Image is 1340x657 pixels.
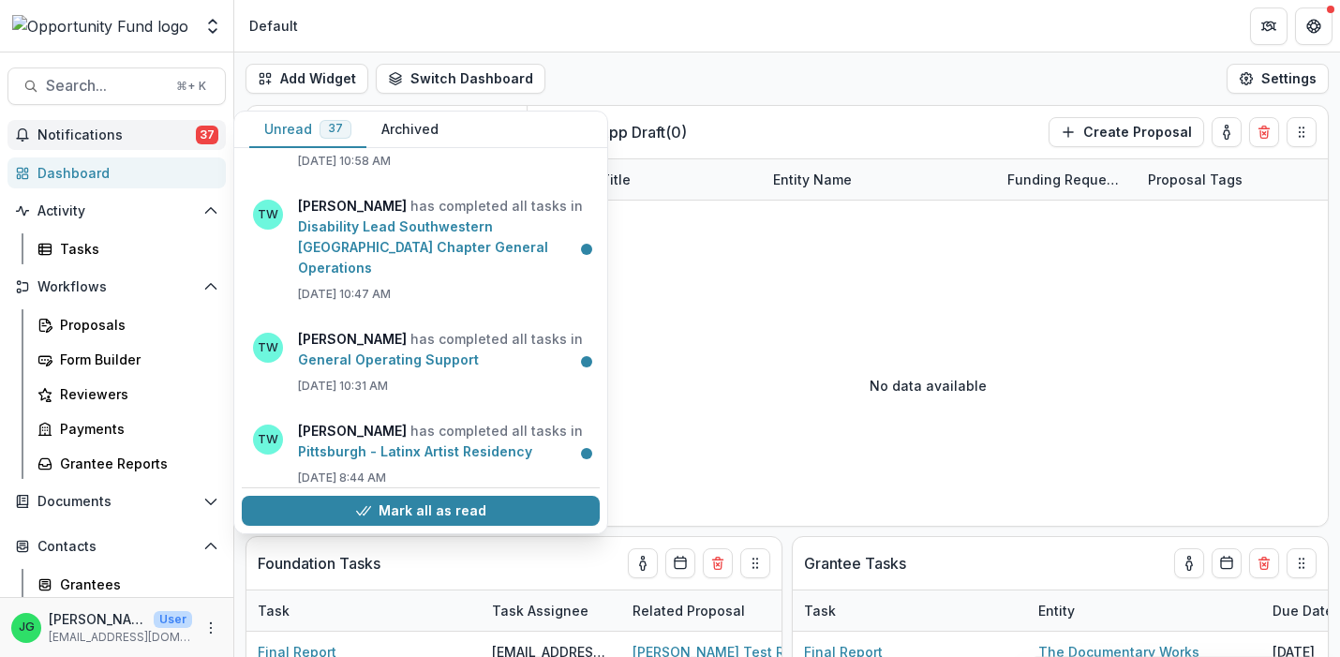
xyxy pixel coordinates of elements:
[7,196,226,226] button: Open Activity
[30,309,226,340] a: Proposals
[200,7,226,45] button: Open entity switcher
[376,64,545,94] button: Switch Dashboard
[528,159,762,200] div: Proposal Title
[7,67,226,105] button: Search...
[30,379,226,410] a: Reviewers
[60,575,211,594] div: Grantees
[996,159,1137,200] div: Funding Requested
[1027,590,1261,631] div: Entity
[996,170,1137,189] div: Funding Requested
[621,590,856,631] div: Related Proposal
[30,448,226,479] a: Grantee Reports
[7,120,226,150] button: Notifications37
[703,548,733,578] button: Delete card
[793,590,1027,631] div: Task
[328,122,343,135] span: 37
[7,486,226,516] button: Open Documents
[19,621,35,634] div: Jake Goodman
[30,569,226,600] a: Grantees
[7,272,226,302] button: Open Workflows
[49,609,146,629] p: [PERSON_NAME]
[298,329,588,370] p: has completed all tasks in
[1174,548,1204,578] button: toggle-assigned-to-me
[60,454,211,473] div: Grantee Reports
[37,127,196,143] span: Notifications
[1250,7,1288,45] button: Partners
[298,218,548,276] a: Disability Lead Southwestern [GEOGRAPHIC_DATA] Chapter General Operations
[762,159,996,200] div: Entity Name
[37,163,211,183] div: Dashboard
[60,239,211,259] div: Tasks
[1049,117,1204,147] button: Create Proposal
[1287,548,1317,578] button: Drag
[242,12,305,39] nav: breadcrumb
[1212,117,1242,147] button: toggle-assigned-to-me
[1295,7,1333,45] button: Get Help
[242,496,600,526] button: Mark all as read
[1212,548,1242,578] button: Calendar
[37,539,196,555] span: Contacts
[298,196,588,278] p: has completed all tasks in
[200,617,222,639] button: More
[37,494,196,510] span: Documents
[628,548,658,578] button: toggle-assigned-to-me
[7,531,226,561] button: Open Contacts
[1027,601,1086,620] div: Entity
[49,629,192,646] p: [EMAIL_ADDRESS][DOMAIN_NAME]
[740,548,770,578] button: Drag
[60,315,211,335] div: Proposals
[246,601,301,620] div: Task
[60,384,211,404] div: Reviewers
[558,121,698,143] p: Initial App Draft ( 0 )
[172,76,210,97] div: ⌘ + K
[481,590,621,631] div: Task Assignee
[30,233,226,264] a: Tasks
[12,15,188,37] img: Opportunity Fund logo
[246,590,481,631] div: Task
[30,344,226,375] a: Form Builder
[246,64,368,94] button: Add Widget
[793,601,847,620] div: Task
[1137,170,1254,189] div: Proposal Tags
[665,548,695,578] button: Calendar
[298,421,588,462] p: has completed all tasks in
[60,350,211,369] div: Form Builder
[366,112,454,148] button: Archived
[249,112,366,148] button: Unread
[196,126,218,144] span: 37
[1249,117,1279,147] button: Delete card
[762,170,863,189] div: Entity Name
[46,77,165,95] span: Search...
[1249,548,1279,578] button: Delete card
[37,203,196,219] span: Activity
[30,413,226,444] a: Payments
[298,351,479,367] a: General Operating Support
[60,419,211,439] div: Payments
[1227,64,1329,94] button: Settings
[481,601,600,620] div: Task Assignee
[621,601,756,620] div: Related Proposal
[258,552,380,575] p: Foundation Tasks
[298,443,532,459] a: Pittsburgh - Latinx Artist Residency
[1287,117,1317,147] button: Drag
[870,376,987,396] p: No data available
[7,157,226,188] a: Dashboard
[249,16,298,36] div: Default
[154,611,192,628] p: User
[804,552,906,575] p: Grantee Tasks
[37,279,196,295] span: Workflows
